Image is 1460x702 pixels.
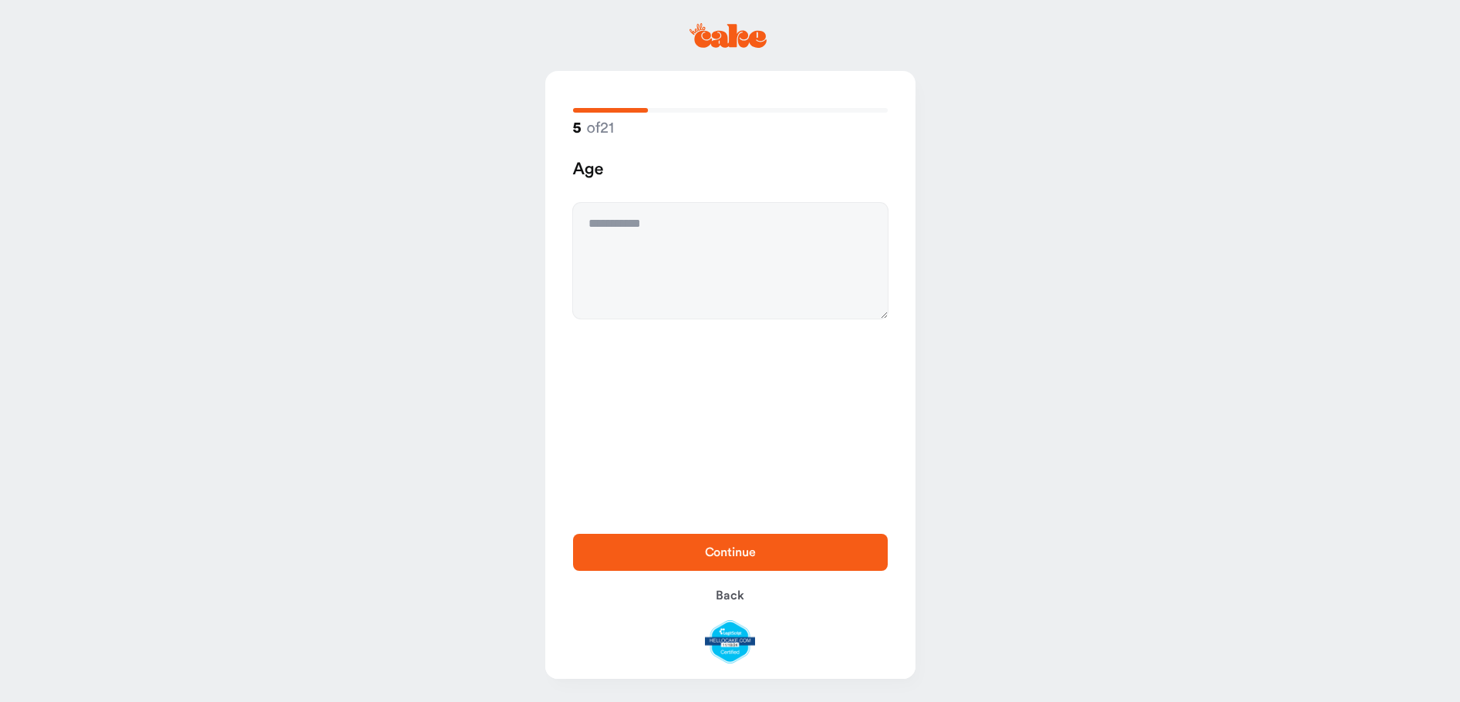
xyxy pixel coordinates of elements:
button: Back [573,577,888,614]
span: Continue [705,546,756,559]
strong: of 21 [573,118,614,137]
span: 5 [573,119,582,138]
button: Continue [573,534,888,571]
img: legit-script-certified.png [705,620,755,663]
span: Back [716,589,743,602]
h2: Age [573,159,888,181]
